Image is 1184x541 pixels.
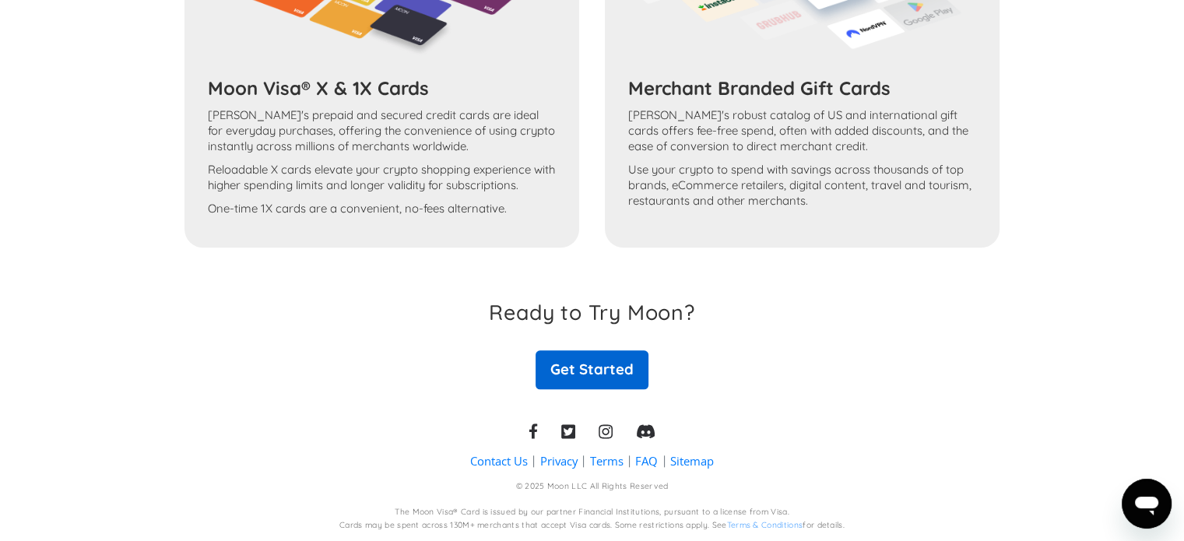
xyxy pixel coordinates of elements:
a: Contact Us [470,453,528,469]
a: Terms [590,453,624,469]
div: © 2025 Moon LLC All Rights Reserved [516,481,669,493]
h3: Ready to Try Moon? [489,300,694,325]
p: Use your crypto to spend with savings across thousands of top brands, eCommerce retailers, digita... [628,162,976,209]
p: [PERSON_NAME]'s robust catalog of US and international gift cards offers fee-free spend, often wi... [628,107,976,154]
a: Privacy [540,453,578,469]
h3: Merchant Branded Gift Cards [628,76,976,100]
a: Get Started [536,350,648,389]
a: FAQ [635,453,658,469]
div: Cards may be spent across 130M+ merchants that accept Visa cards. Some restrictions apply. See fo... [339,520,845,532]
a: Sitemap [670,453,714,469]
a: Terms & Conditions [726,520,803,530]
iframe: Button to launch messaging window [1122,479,1172,529]
div: The Moon Visa® Card is issued by our partner Financial Institutions, pursuant to a license from V... [395,507,789,518]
